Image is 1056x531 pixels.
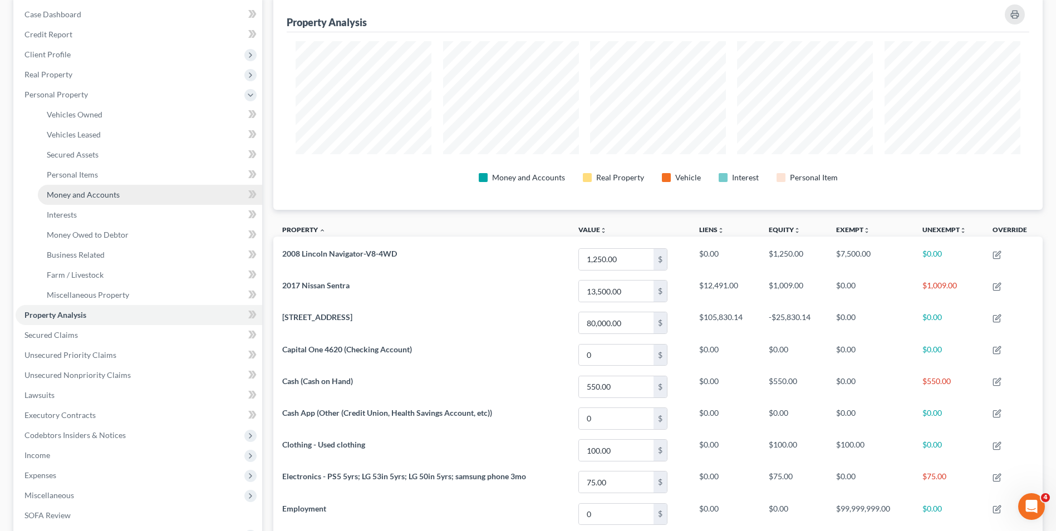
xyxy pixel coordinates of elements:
[827,307,913,339] td: $0.00
[16,24,262,45] a: Credit Report
[24,9,81,19] span: Case Dashboard
[913,276,984,307] td: $1,009.00
[47,230,129,239] span: Money Owed to Debtor
[675,172,701,183] div: Vehicle
[24,470,56,480] span: Expenses
[654,408,667,429] div: $
[319,227,326,234] i: expand_less
[913,498,984,530] td: $0.00
[282,249,397,258] span: 2008 Lincoln Navigator-V8-4WD
[24,310,86,319] span: Property Analysis
[760,434,827,466] td: $100.00
[654,376,667,397] div: $
[913,339,984,371] td: $0.00
[16,345,262,365] a: Unsecured Priority Claims
[769,225,800,234] a: Equityunfold_more
[47,190,120,199] span: Money and Accounts
[38,125,262,145] a: Vehicles Leased
[24,330,78,340] span: Secured Claims
[24,350,116,360] span: Unsecured Priority Claims
[16,505,262,525] a: SOFA Review
[827,402,913,434] td: $0.00
[282,281,350,290] span: 2017 Nissan Sentra
[690,276,759,307] td: $12,491.00
[760,243,827,275] td: $1,250.00
[579,312,654,333] input: 0.00
[24,510,71,520] span: SOFA Review
[47,270,104,279] span: Farm / Livestock
[47,130,101,139] span: Vehicles Leased
[282,504,326,513] span: Employment
[690,402,759,434] td: $0.00
[827,466,913,498] td: $0.00
[579,281,654,302] input: 0.00
[282,376,353,386] span: Cash (Cash on Hand)
[913,307,984,339] td: $0.00
[579,440,654,461] input: 0.00
[578,225,607,234] a: Valueunfold_more
[16,405,262,425] a: Executory Contracts
[600,227,607,234] i: unfold_more
[282,408,492,417] span: Cash App (Other (Credit Union, Health Savings Account, etc))
[16,385,262,405] a: Lawsuits
[960,227,966,234] i: unfold_more
[579,345,654,366] input: 0.00
[836,225,870,234] a: Exemptunfold_more
[654,281,667,302] div: $
[913,371,984,402] td: $550.00
[579,408,654,429] input: 0.00
[282,225,326,234] a: Property expand_less
[579,249,654,270] input: 0.00
[16,365,262,385] a: Unsecured Nonpriority Claims
[718,227,724,234] i: unfold_more
[913,243,984,275] td: $0.00
[827,243,913,275] td: $7,500.00
[827,371,913,402] td: $0.00
[282,471,526,481] span: Electronics - PS5 5yrs; LG 53in 5yrs; LG 50in 5yrs; samsung phone 3mo
[24,410,96,420] span: Executory Contracts
[282,345,412,354] span: Capital One 4620 (Checking Account)
[690,307,759,339] td: $105,830.14
[24,70,72,79] span: Real Property
[760,339,827,371] td: $0.00
[47,150,99,159] span: Secured Assets
[760,466,827,498] td: $75.00
[790,172,838,183] div: Personal Item
[38,105,262,125] a: Vehicles Owned
[732,172,759,183] div: Interest
[827,498,913,530] td: $99,999,999.00
[922,225,966,234] a: Unexemptunfold_more
[24,450,50,460] span: Income
[16,305,262,325] a: Property Analysis
[287,16,367,29] div: Property Analysis
[984,219,1043,244] th: Override
[24,90,88,99] span: Personal Property
[38,285,262,305] a: Miscellaneous Property
[913,434,984,466] td: $0.00
[690,371,759,402] td: $0.00
[24,50,71,59] span: Client Profile
[24,490,74,500] span: Miscellaneous
[760,276,827,307] td: $1,009.00
[690,466,759,498] td: $0.00
[654,471,667,493] div: $
[1018,493,1045,520] iframe: Intercom live chat
[760,402,827,434] td: $0.00
[282,440,365,449] span: Clothing - Used clothing
[1041,493,1050,502] span: 4
[690,339,759,371] td: $0.00
[760,371,827,402] td: $550.00
[699,225,724,234] a: Liensunfold_more
[492,172,565,183] div: Money and Accounts
[654,504,667,525] div: $
[654,440,667,461] div: $
[47,170,98,179] span: Personal Items
[38,165,262,185] a: Personal Items
[913,402,984,434] td: $0.00
[38,225,262,245] a: Money Owed to Debtor
[579,376,654,397] input: 0.00
[24,29,72,39] span: Credit Report
[654,249,667,270] div: $
[47,290,129,299] span: Miscellaneous Property
[38,245,262,265] a: Business Related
